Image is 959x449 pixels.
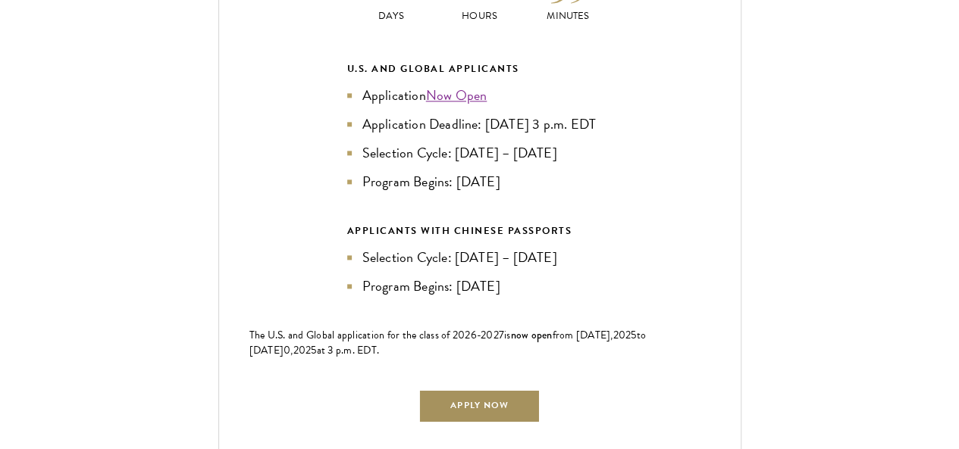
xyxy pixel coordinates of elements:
[347,8,436,24] p: Days
[347,247,613,268] li: Selection Cycle: [DATE] – [DATE]
[347,223,613,239] div: APPLICANTS WITH CHINESE PASSPORTS
[347,276,613,297] li: Program Begins: [DATE]
[477,327,499,343] span: -202
[511,327,553,342] span: now open
[504,327,511,343] span: is
[524,8,613,24] p: Minutes
[471,327,477,343] span: 6
[347,142,613,164] li: Selection Cycle: [DATE] – [DATE]
[347,85,613,106] li: Application
[347,61,613,77] div: U.S. and Global Applicants
[347,171,613,192] li: Program Begins: [DATE]
[418,388,540,422] a: Apply Now
[631,327,636,343] span: 5
[249,327,647,358] span: to [DATE]
[613,327,631,343] span: 202
[426,85,487,105] a: Now Open
[311,342,316,358] span: 5
[293,342,312,358] span: 202
[435,8,524,24] p: Hours
[249,327,471,343] span: The U.S. and Global application for the class of 202
[499,327,504,343] span: 7
[553,327,613,343] span: from [DATE],
[290,342,293,358] span: ,
[317,342,380,358] span: at 3 p.m. EDT.
[284,342,290,358] span: 0
[347,114,613,135] li: Application Deadline: [DATE] 3 p.m. EDT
